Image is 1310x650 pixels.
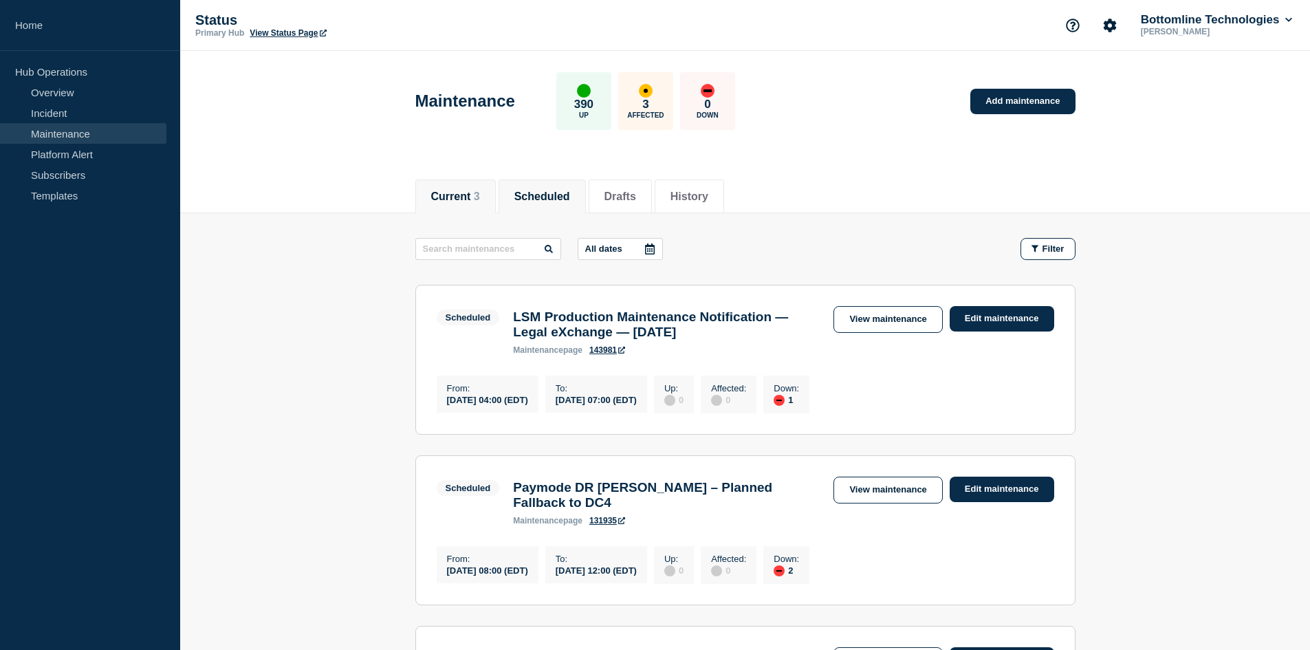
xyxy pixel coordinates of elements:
p: Down [697,111,719,119]
button: Filter [1020,238,1076,260]
p: Status [195,12,470,28]
p: 390 [574,98,593,111]
p: Affected : [711,554,746,564]
button: Support [1058,11,1087,40]
button: History [670,191,708,203]
p: Affected : [711,383,746,393]
p: page [513,345,582,355]
div: disabled [664,395,675,406]
p: Primary Hub [195,28,244,38]
p: Up : [664,383,684,393]
p: 3 [642,98,648,111]
span: Filter [1042,243,1065,254]
h3: LSM Production Maintenance Notification — Legal eXchange — [DATE] [513,310,820,340]
p: To : [556,554,637,564]
div: up [577,84,591,98]
div: affected [639,84,653,98]
button: Current 3 [431,191,480,203]
div: [DATE] 08:00 (EDT) [447,564,528,576]
span: maintenance [513,345,563,355]
div: 0 [664,393,684,406]
p: page [513,516,582,526]
div: disabled [711,565,722,576]
a: View maintenance [833,477,942,503]
button: Account settings [1095,11,1124,40]
span: 3 [474,191,480,202]
p: 0 [704,98,710,111]
p: Down : [774,554,799,564]
p: From : [447,554,528,564]
p: All dates [585,243,622,254]
span: maintenance [513,516,563,526]
button: Drafts [604,191,636,203]
h1: Maintenance [415,91,515,111]
p: Down : [774,383,799,393]
p: [PERSON_NAME] [1138,27,1281,36]
h3: Paymode DR [PERSON_NAME] – Planned Fallback to DC4 [513,480,820,510]
a: 143981 [589,345,625,355]
div: 2 [774,564,799,576]
div: down [774,395,785,406]
div: 0 [711,393,746,406]
div: Scheduled [446,312,491,323]
div: disabled [711,395,722,406]
div: 0 [711,564,746,576]
p: Affected [627,111,664,119]
p: From : [447,383,528,393]
a: 131935 [589,516,625,526]
a: Edit maintenance [950,477,1054,502]
p: To : [556,383,637,393]
a: View Status Page [250,28,326,38]
button: Scheduled [514,191,570,203]
div: down [701,84,714,98]
a: Add maintenance [970,89,1075,114]
div: Scheduled [446,483,491,493]
input: Search maintenances [415,238,561,260]
button: Bottomline Technologies [1138,13,1295,27]
p: Up [579,111,589,119]
a: View maintenance [833,306,942,333]
p: Up : [664,554,684,564]
div: [DATE] 04:00 (EDT) [447,393,528,405]
button: All dates [578,238,663,260]
div: 1 [774,393,799,406]
div: disabled [664,565,675,576]
div: down [774,565,785,576]
a: Edit maintenance [950,306,1054,332]
div: [DATE] 12:00 (EDT) [556,564,637,576]
div: [DATE] 07:00 (EDT) [556,393,637,405]
div: 0 [664,564,684,576]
